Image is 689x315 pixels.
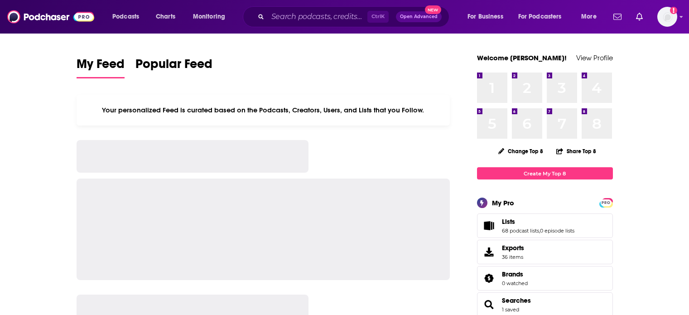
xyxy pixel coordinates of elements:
span: Exports [502,244,524,252]
img: Podchaser - Follow, Share and Rate Podcasts [7,8,94,25]
a: Lists [502,218,574,226]
div: My Pro [492,199,514,207]
a: My Feed [77,56,125,78]
a: Create My Top 8 [477,167,613,179]
div: Your personalized Feed is curated based on the Podcasts, Creators, Users, and Lists that you Follow. [77,95,450,126]
span: Logged in as NickG [657,7,677,27]
a: 0 watched [502,280,528,286]
span: Monitoring [193,10,225,23]
a: Lists [480,219,498,232]
span: Open Advanced [400,15,438,19]
button: Change Top 8 [493,145,549,157]
span: , [539,228,540,234]
a: Show notifications dropdown [632,9,646,24]
span: Lists [502,218,515,226]
a: Show notifications dropdown [610,9,625,24]
a: Brands [502,270,528,278]
a: Welcome [PERSON_NAME]! [477,53,567,62]
span: New [425,5,441,14]
a: 1 saved [502,306,519,313]
span: For Podcasters [518,10,562,23]
a: Brands [480,272,498,285]
div: Search podcasts, credits, & more... [251,6,458,27]
button: open menu [106,10,151,24]
span: More [581,10,597,23]
a: Searches [480,298,498,311]
button: Share Top 8 [556,142,597,160]
span: Popular Feed [135,56,212,77]
button: Show profile menu [657,7,677,27]
button: open menu [461,10,515,24]
button: Open AdvancedNew [396,11,442,22]
img: User Profile [657,7,677,27]
span: Charts [156,10,175,23]
button: open menu [575,10,608,24]
a: 68 podcast lists [502,228,539,234]
a: Exports [477,240,613,264]
span: For Business [467,10,503,23]
span: Podcasts [112,10,139,23]
a: View Profile [576,53,613,62]
span: Exports [480,246,498,258]
a: Charts [150,10,181,24]
span: Lists [477,213,613,238]
a: Popular Feed [135,56,212,78]
a: 0 episode lists [540,228,574,234]
button: open menu [187,10,237,24]
span: Brands [502,270,523,278]
a: PRO [601,199,612,206]
span: Brands [477,266,613,291]
span: 36 items [502,254,524,260]
input: Search podcasts, credits, & more... [268,10,367,24]
span: My Feed [77,56,125,77]
a: Searches [502,296,531,305]
button: open menu [512,10,575,24]
span: Ctrl K [367,11,389,23]
svg: Add a profile image [670,7,677,14]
